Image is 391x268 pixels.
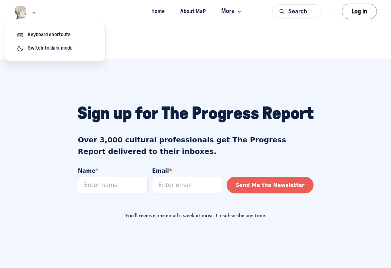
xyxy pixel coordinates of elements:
a: About MaP [174,5,212,18]
p: Sign up for The Progress Report [77,103,314,125]
button: Log in [342,4,377,19]
span: Name [1,33,21,41]
a: Home [145,5,171,18]
button: Send Me the Newsletter [150,43,236,59]
input: Enter name [1,43,71,59]
img: Museums as Progress logo [14,5,28,20]
button: More [215,5,246,18]
span: Switch to dark mode [28,45,72,52]
input: Enter email [75,43,145,59]
span: Keyboard shortcuts [28,31,71,39]
span: More [221,7,243,16]
button: Museums as Progress logo [14,5,38,20]
button: Search [272,4,322,18]
span: Email [75,33,94,41]
span: You’ll receive one email a week at most. Unsubscribe any time. [125,213,266,219]
div: Museums as Progress logo [4,22,106,62]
